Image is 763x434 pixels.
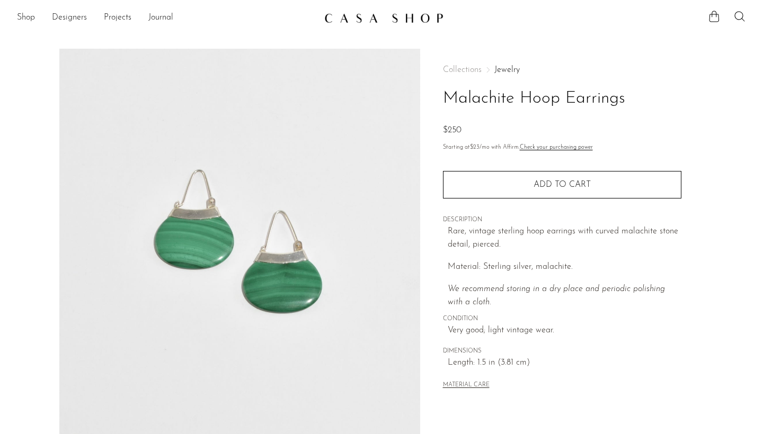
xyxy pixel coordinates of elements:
[17,9,316,27] nav: Desktop navigation
[443,314,681,324] span: CONDITION
[104,11,131,25] a: Projects
[17,9,316,27] ul: NEW HEADER MENU
[443,126,462,134] span: $250
[448,285,665,307] i: We recommend storing in a dry place and periodic polishing with a cloth.
[448,260,681,274] p: Material: Sterling silver, malachite.
[443,143,681,152] p: Starting at /mo with Affirm.
[443,85,681,112] h1: Malachite Hoop Earrings
[448,324,681,338] span: Very good; light vintage wear.
[448,225,681,252] p: Rare, vintage sterling hoop earrings with curved malachite stone detail, pierced.
[17,11,35,25] a: Shop
[52,11,87,25] a: Designers
[520,144,593,150] a: Check your purchasing power - Learn more about Affirm Financing (opens in modal)
[443,66,482,74] span: Collections
[470,144,480,150] span: $23
[443,66,681,74] nav: Breadcrumbs
[443,382,490,390] button: MATERIAL CARE
[443,171,681,198] button: Add to cart
[448,356,681,370] span: Length: 1.5 in (3.81 cm)
[494,66,520,74] a: Jewelry
[443,347,681,356] span: DIMENSIONS
[534,180,591,190] span: Add to cart
[148,11,173,25] a: Journal
[443,215,681,225] span: DESCRIPTION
